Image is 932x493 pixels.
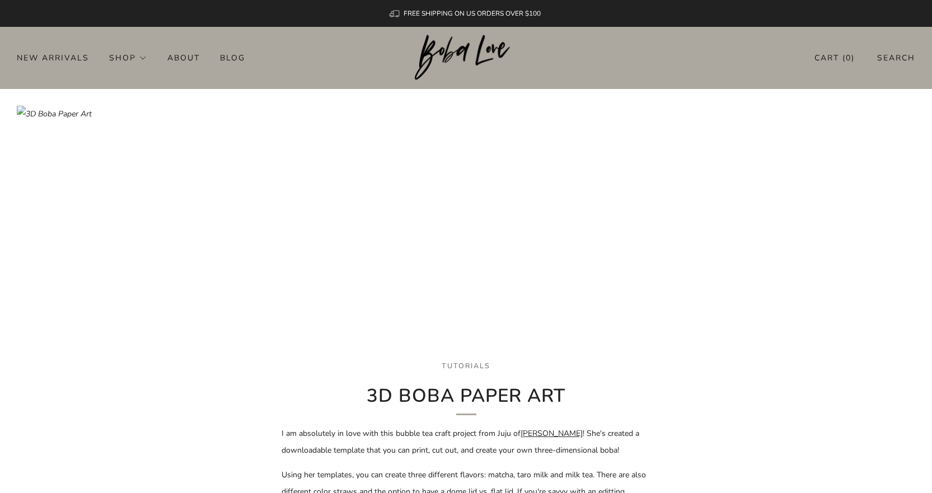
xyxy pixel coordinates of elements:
[167,49,200,67] a: About
[814,49,855,67] a: Cart
[415,35,517,81] img: Boba Love
[846,53,851,63] items-count: 0
[17,49,89,67] a: New Arrivals
[877,49,915,67] a: Search
[220,49,245,67] a: Blog
[404,9,541,18] span: FREE SHIPPING ON US ORDERS OVER $100
[282,425,651,459] p: I am absolutely in love with this bubble tea craft project from Juju of ! She's created a downloa...
[17,106,915,380] img: 3D Boba Paper Art
[109,49,147,67] a: Shop
[282,384,651,415] h1: 3D Boba Paper Art
[442,361,490,370] a: tutorials
[521,428,583,439] a: [PERSON_NAME]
